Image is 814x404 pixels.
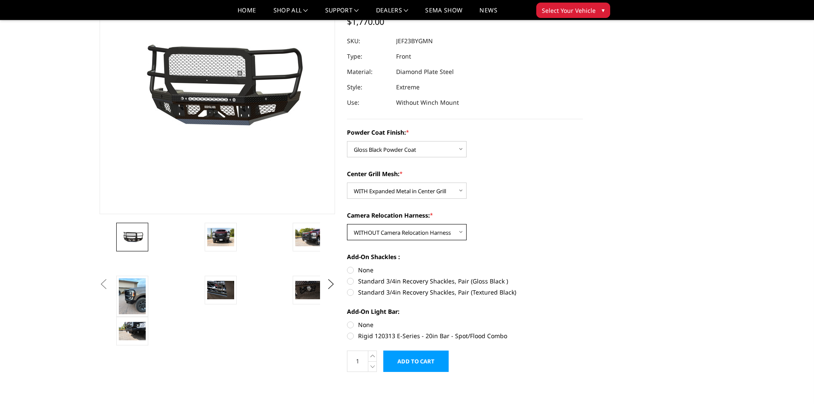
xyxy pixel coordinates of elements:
[295,228,322,246] img: 2023-2026 Ford F250-350 - FT Series - Extreme Front Bumper
[97,278,110,291] button: Previous
[396,80,420,95] dd: Extreme
[207,281,234,299] img: 2023-2026 Ford F250-350 - FT Series - Extreme Front Bumper
[396,95,459,110] dd: Without Winch Mount
[238,7,256,20] a: Home
[376,7,408,20] a: Dealers
[347,64,390,80] dt: Material:
[119,322,146,340] img: 2023-2026 Ford F250-350 - FT Series - Extreme Front Bumper
[207,228,234,246] img: 2023-2026 Ford F250-350 - FT Series - Extreme Front Bumper
[347,128,583,137] label: Powder Coat Finish:
[536,3,610,18] button: Select Your Vehicle
[396,64,454,80] dd: Diamond Plate Steel
[347,265,583,274] label: None
[396,33,433,49] dd: JEF23BYGMN
[347,252,583,261] label: Add-On Shackles :
[396,49,411,64] dd: Front
[347,49,390,64] dt: Type:
[347,320,583,329] label: None
[542,6,596,15] span: Select Your Vehicle
[347,307,583,316] label: Add-On Light Bar:
[295,281,322,299] img: 2023-2026 Ford F250-350 - FT Series - Extreme Front Bumper
[347,16,384,27] span: $1,770.00
[479,7,497,20] a: News
[347,169,583,178] label: Center Grill Mesh:
[347,277,583,286] label: Standard 3/4in Recovery Shackles, Pair (Gloss Black )
[347,211,583,220] label: Camera Relocation Harness:
[347,80,390,95] dt: Style:
[324,278,337,291] button: Next
[602,6,605,15] span: ▾
[119,231,146,243] img: 2023-2026 Ford F250-350 - FT Series - Extreme Front Bumper
[273,7,308,20] a: shop all
[119,278,146,314] img: 2023-2026 Ford F250-350 - FT Series - Extreme Front Bumper
[325,7,359,20] a: Support
[347,95,390,110] dt: Use:
[347,331,583,340] label: Rigid 120313 E-Series - 20in Bar - Spot/Flood Combo
[771,363,814,404] iframe: Chat Widget
[347,33,390,49] dt: SKU:
[383,351,449,372] input: Add to Cart
[347,288,583,297] label: Standard 3/4in Recovery Shackles, Pair (Textured Black)
[425,7,462,20] a: SEMA Show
